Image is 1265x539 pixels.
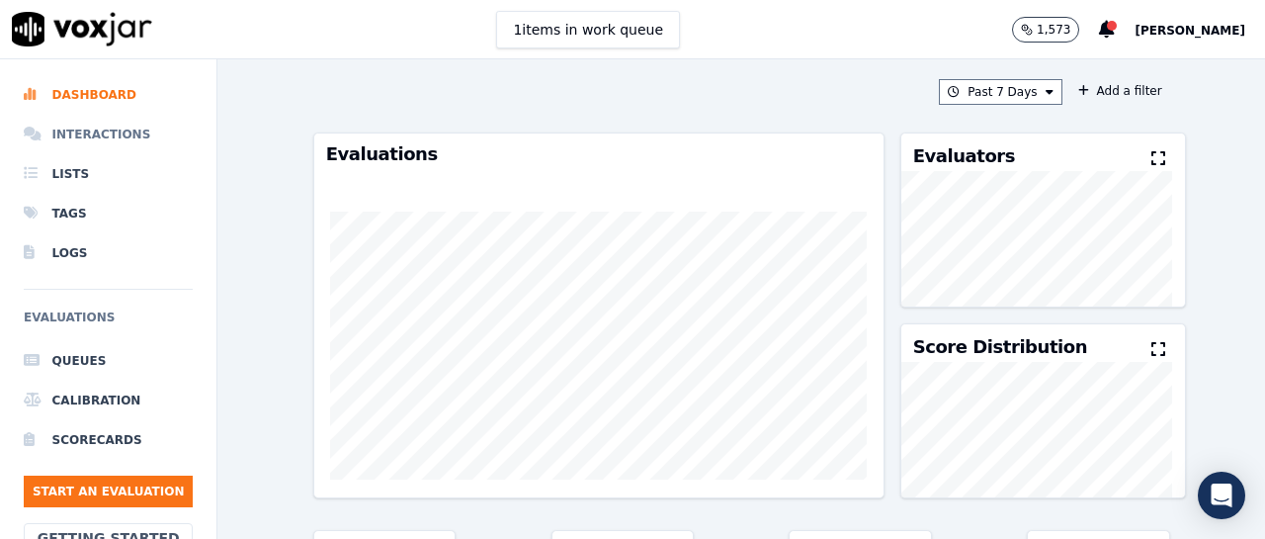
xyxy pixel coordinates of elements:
p: 1,573 [1037,22,1070,38]
a: Lists [24,154,193,194]
h6: Evaluations [24,306,193,341]
a: Logs [24,233,193,273]
button: 1,573 [1012,17,1079,43]
a: Queues [24,341,193,381]
button: Start an Evaluation [24,476,193,507]
a: Calibration [24,381,193,420]
button: 1,573 [1012,17,1099,43]
img: voxjar logo [12,12,152,46]
a: Tags [24,194,193,233]
button: Past 7 Days [939,79,1061,105]
a: Dashboard [24,75,193,115]
span: [PERSON_NAME] [1135,24,1245,38]
h3: Evaluators [913,147,1015,165]
a: Interactions [24,115,193,154]
button: 1items in work queue [496,11,680,48]
a: Scorecards [24,420,193,460]
h3: Evaluations [326,145,872,163]
button: [PERSON_NAME] [1135,18,1265,42]
div: Open Intercom Messenger [1198,472,1245,519]
h3: Score Distribution [913,338,1087,356]
button: Add a filter [1070,79,1170,103]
